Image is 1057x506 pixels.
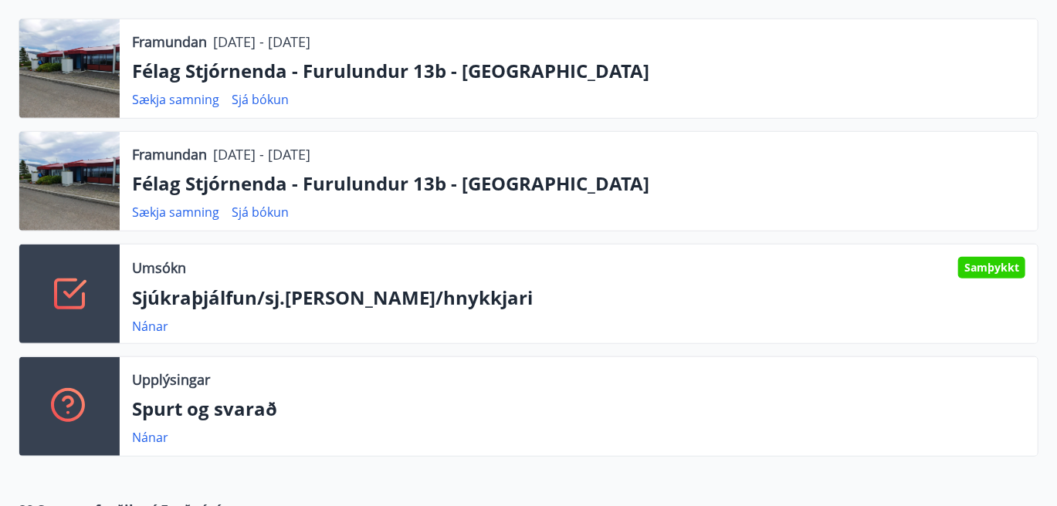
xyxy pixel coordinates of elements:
[958,257,1025,278] div: Samþykkt
[132,429,168,446] a: Nánar
[132,91,219,108] a: Sækja samning
[132,204,219,221] a: Sækja samning
[232,204,289,221] a: Sjá bókun
[213,32,310,52] p: [DATE] - [DATE]
[132,144,207,164] p: Framundan
[132,170,1025,197] p: Félag Stjórnenda - Furulundur 13b - [GEOGRAPHIC_DATA]
[132,369,210,390] p: Upplýsingar
[232,91,289,108] a: Sjá bókun
[132,318,168,335] a: Nánar
[132,258,186,278] p: Umsókn
[132,58,1025,84] p: Félag Stjórnenda - Furulundur 13b - [GEOGRAPHIC_DATA]
[132,396,1025,422] p: Spurt og svarað
[132,32,207,52] p: Framundan
[132,285,1025,311] p: Sjúkraþjálfun/sj.[PERSON_NAME]/hnykkjari
[213,144,310,164] p: [DATE] - [DATE]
